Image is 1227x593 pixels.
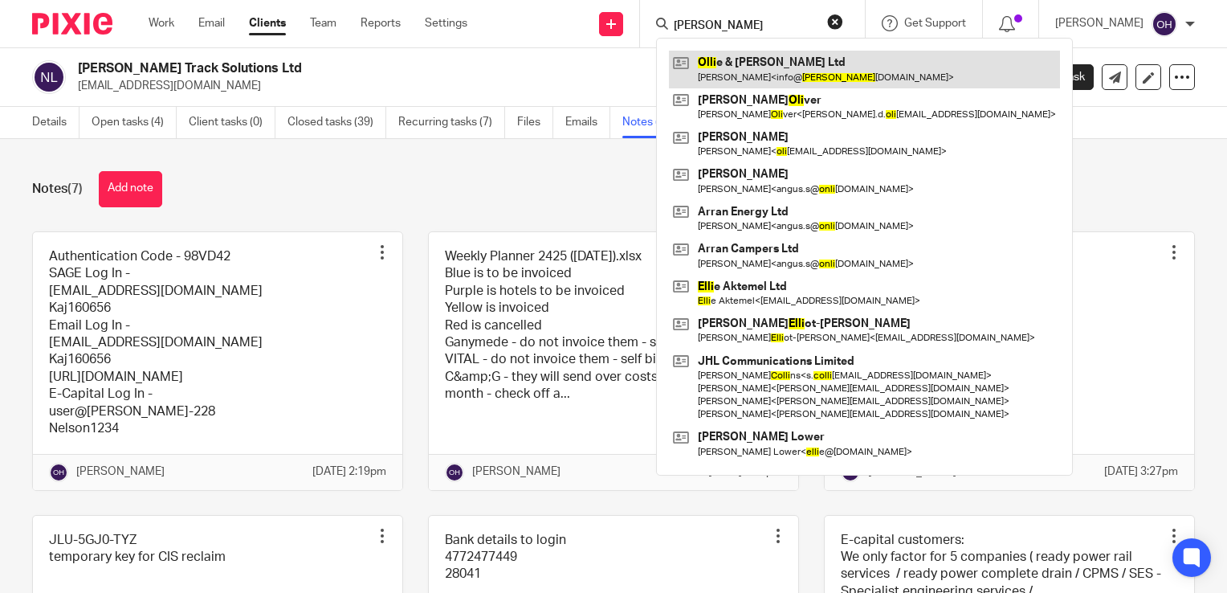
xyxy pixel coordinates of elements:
[198,15,225,31] a: Email
[189,107,275,138] a: Client tasks (0)
[1104,464,1178,480] p: [DATE] 3:27pm
[149,15,174,31] a: Work
[32,60,66,94] img: svg%3E
[827,14,843,30] button: Clear
[49,463,68,482] img: svg%3E
[565,107,610,138] a: Emails
[472,464,561,480] p: [PERSON_NAME]
[398,107,505,138] a: Recurring tasks (7)
[310,15,336,31] a: Team
[517,107,553,138] a: Files
[32,13,112,35] img: Pixie
[361,15,401,31] a: Reports
[78,60,797,77] h2: [PERSON_NAME] Track Solutions Ltd
[445,463,464,482] img: svg%3E
[672,19,817,34] input: Search
[76,464,165,480] p: [PERSON_NAME]
[622,107,681,138] a: Notes (7)
[1055,15,1143,31] p: [PERSON_NAME]
[99,171,162,207] button: Add note
[904,18,966,29] span: Get Support
[249,15,286,31] a: Clients
[287,107,386,138] a: Closed tasks (39)
[312,464,386,480] p: [DATE] 2:19pm
[32,181,83,198] h1: Notes
[67,182,83,195] span: (7)
[32,107,79,138] a: Details
[92,107,177,138] a: Open tasks (4)
[425,15,467,31] a: Settings
[78,78,976,94] p: [EMAIL_ADDRESS][DOMAIN_NAME]
[1152,11,1177,37] img: svg%3E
